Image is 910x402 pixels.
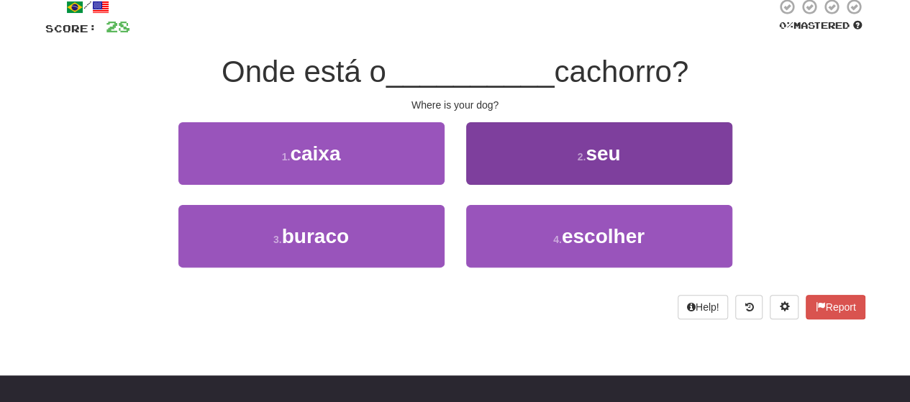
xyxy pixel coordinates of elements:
[735,295,763,319] button: Round history (alt+y)
[290,142,340,165] span: caixa
[222,55,386,88] span: Onde está o
[466,122,732,185] button: 2.seu
[282,225,349,247] span: buraco
[678,295,729,319] button: Help!
[554,55,688,88] span: cachorro?
[553,234,562,245] small: 4 .
[466,205,732,268] button: 4.escolher
[806,295,865,319] button: Report
[178,122,445,185] button: 1.caixa
[562,225,645,247] span: escolher
[282,151,291,163] small: 1 .
[578,151,586,163] small: 2 .
[586,142,620,165] span: seu
[106,17,130,35] span: 28
[386,55,555,88] span: __________
[178,205,445,268] button: 3.buraco
[45,98,865,112] div: Where is your dog?
[273,234,282,245] small: 3 .
[779,19,793,31] span: 0 %
[776,19,865,32] div: Mastered
[45,22,97,35] span: Score:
